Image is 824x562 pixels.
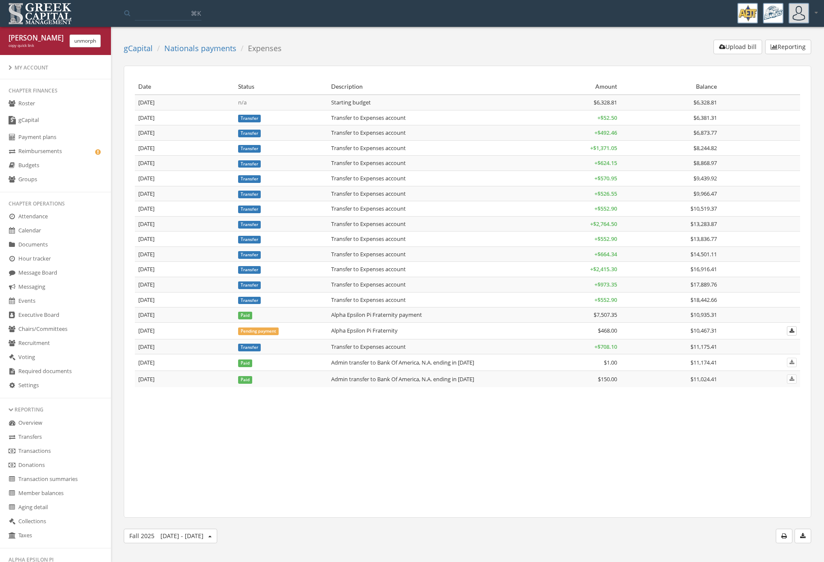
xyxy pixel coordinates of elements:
[594,129,617,136] span: +
[238,115,261,122] span: Transfer
[238,297,261,304] span: Transfer
[328,371,521,388] td: Admin transfer to Bank Of America, N.A. ending in [DATE]
[328,201,521,217] td: Transfer to Expenses account
[191,9,201,17] span: ⌘K
[597,250,617,258] span: $664.34
[693,114,717,122] span: $6,381.31
[604,359,617,366] span: $1.00
[598,375,617,383] span: $150.00
[70,35,101,47] button: unmorph
[590,144,617,152] span: +
[238,376,252,384] span: Paid
[693,129,717,136] span: $6,873.77
[690,220,717,228] span: $13,283.87
[624,82,717,91] div: Balance
[590,220,617,228] span: +
[328,125,521,141] td: Transfer to Expenses account
[138,174,154,182] span: [DATE]
[328,140,521,156] td: Transfer to Expenses account
[328,216,521,232] td: Transfer to Expenses account
[124,43,153,53] a: gCapital
[328,232,521,247] td: Transfer to Expenses account
[138,359,154,366] span: [DATE]
[238,281,261,289] span: Transfer
[138,235,154,243] span: [DATE]
[597,205,617,212] span: $552.90
[138,82,231,91] div: Date
[521,95,620,110] td: $6,328.81
[690,327,717,334] span: $10,467.31
[593,144,617,152] span: $1,371.05
[138,205,154,212] span: [DATE]
[597,174,617,182] span: $570.95
[690,311,717,319] span: $10,935.31
[328,156,521,171] td: Transfer to Expenses account
[690,235,717,243] span: $13,836.77
[138,296,154,304] span: [DATE]
[238,236,261,243] span: Transfer
[238,130,261,137] span: Transfer
[328,322,521,339] td: Alpha Epsilon Pi Fraternity
[597,281,617,288] span: $973.35
[597,114,617,122] span: +
[328,95,521,110] td: Starting budget
[129,532,204,540] span: Fall 2025
[328,171,521,186] td: Transfer to Expenses account
[713,40,762,54] button: Upload bill
[693,144,717,152] span: $8,244.82
[690,250,717,258] span: $14,501.11
[238,145,261,153] span: Transfer
[238,160,261,168] span: Transfer
[594,190,617,197] span: +
[593,220,617,228] span: $2,764.50
[328,186,521,201] td: Transfer to Expenses account
[594,343,617,351] span: +
[138,190,154,197] span: [DATE]
[238,312,252,319] span: Paid
[765,40,811,54] button: Reporting
[690,296,717,304] span: $18,442.66
[593,265,617,273] span: $2,415.30
[328,354,521,371] td: Admin transfer to Bank Of America, N.A. ending in [DATE]
[690,265,717,273] span: $16,916.41
[124,529,217,543] button: Fall 2025[DATE] - [DATE]
[690,343,717,351] span: $11,175.41
[597,296,617,304] span: $552.90
[236,43,282,54] li: Expenses
[594,281,617,288] span: +
[138,250,154,258] span: [DATE]
[328,292,521,307] td: Transfer to Expenses account
[524,82,617,91] div: Amount
[238,327,279,335] span: Pending payment
[693,190,717,197] span: $9,966.47
[693,174,717,182] span: $9,439.92
[138,281,154,288] span: [DATE]
[238,191,261,198] span: Transfer
[594,235,617,243] span: +
[328,110,521,125] td: Transfer to Expenses account
[600,114,617,122] span: $52.50
[238,251,261,259] span: Transfer
[164,43,236,53] a: Nationals payments
[238,344,261,351] span: Transfer
[597,190,617,197] span: $526.55
[328,262,521,277] td: Transfer to Expenses account
[9,43,63,49] div: copy quick link
[138,265,154,273] span: [DATE]
[238,82,324,91] div: Status
[328,307,521,323] td: Alpha Epsilon Pi Fraternity payment
[160,532,204,540] span: [DATE] - [DATE]
[238,206,261,213] span: Transfer
[238,175,261,183] span: Transfer
[597,159,617,167] span: $624.15
[238,266,261,274] span: Transfer
[328,277,521,292] td: Transfer to Expenses account
[138,220,154,228] span: [DATE]
[693,98,717,106] span: $6,328.81
[597,129,617,136] span: $492.46
[138,98,154,106] span: [DATE]
[235,95,328,110] td: n/a
[594,174,617,182] span: +
[690,375,717,383] span: $11,024.41
[238,359,252,367] span: Paid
